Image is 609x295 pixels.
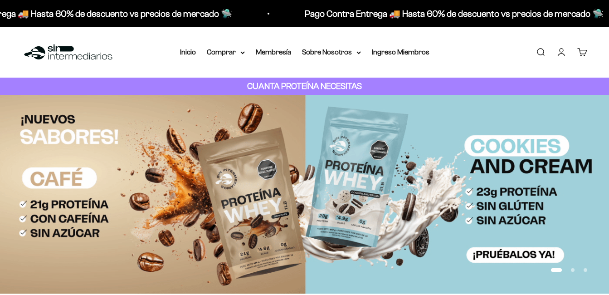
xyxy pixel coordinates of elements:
[372,48,429,56] a: Ingreso Miembros
[247,81,362,91] strong: CUANTA PROTEÍNA NECESITAS
[303,6,602,21] p: Pago Contra Entrega 🚚 Hasta 60% de descuento vs precios de mercado 🛸
[302,46,361,58] summary: Sobre Nosotros
[256,48,291,56] a: Membresía
[207,46,245,58] summary: Comprar
[180,48,196,56] a: Inicio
